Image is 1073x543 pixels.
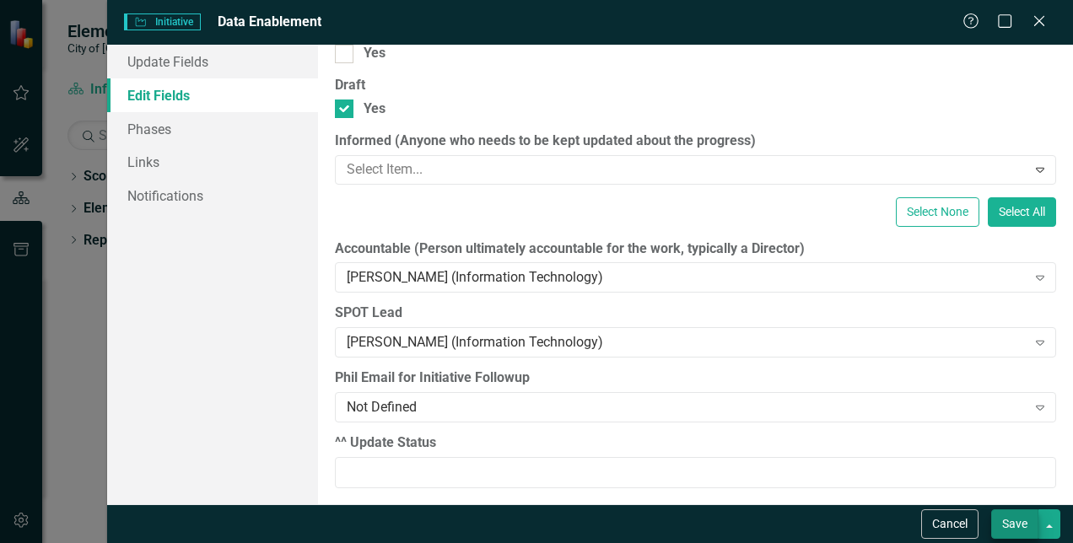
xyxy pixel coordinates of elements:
[107,179,318,212] a: Notifications
[364,99,386,119] div: Yes
[991,509,1038,539] button: Save
[124,13,200,30] span: Initiative
[218,13,321,30] span: Data Enablement
[335,76,1056,95] label: Draft
[107,78,318,112] a: Edit Fields
[335,368,1056,388] label: Phil Email for Initiative Followup
[347,268,1026,288] div: [PERSON_NAME] (Information Technology)
[988,197,1056,227] button: Select All
[335,304,1056,323] label: SPOT Lead
[347,398,1026,417] div: Not Defined
[107,112,318,146] a: Phases
[335,132,1056,151] label: Informed (Anyone who needs to be kept updated about the progress)
[335,433,1056,453] label: ^^ Update Status
[335,239,1056,259] label: Accountable (Person ultimately accountable for the work, typically a Director)
[347,333,1026,352] div: [PERSON_NAME] (Information Technology)
[364,44,386,63] div: Yes
[107,145,318,179] a: Links
[921,509,979,539] button: Cancel
[107,45,318,78] a: Update Fields
[896,197,979,227] button: Select None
